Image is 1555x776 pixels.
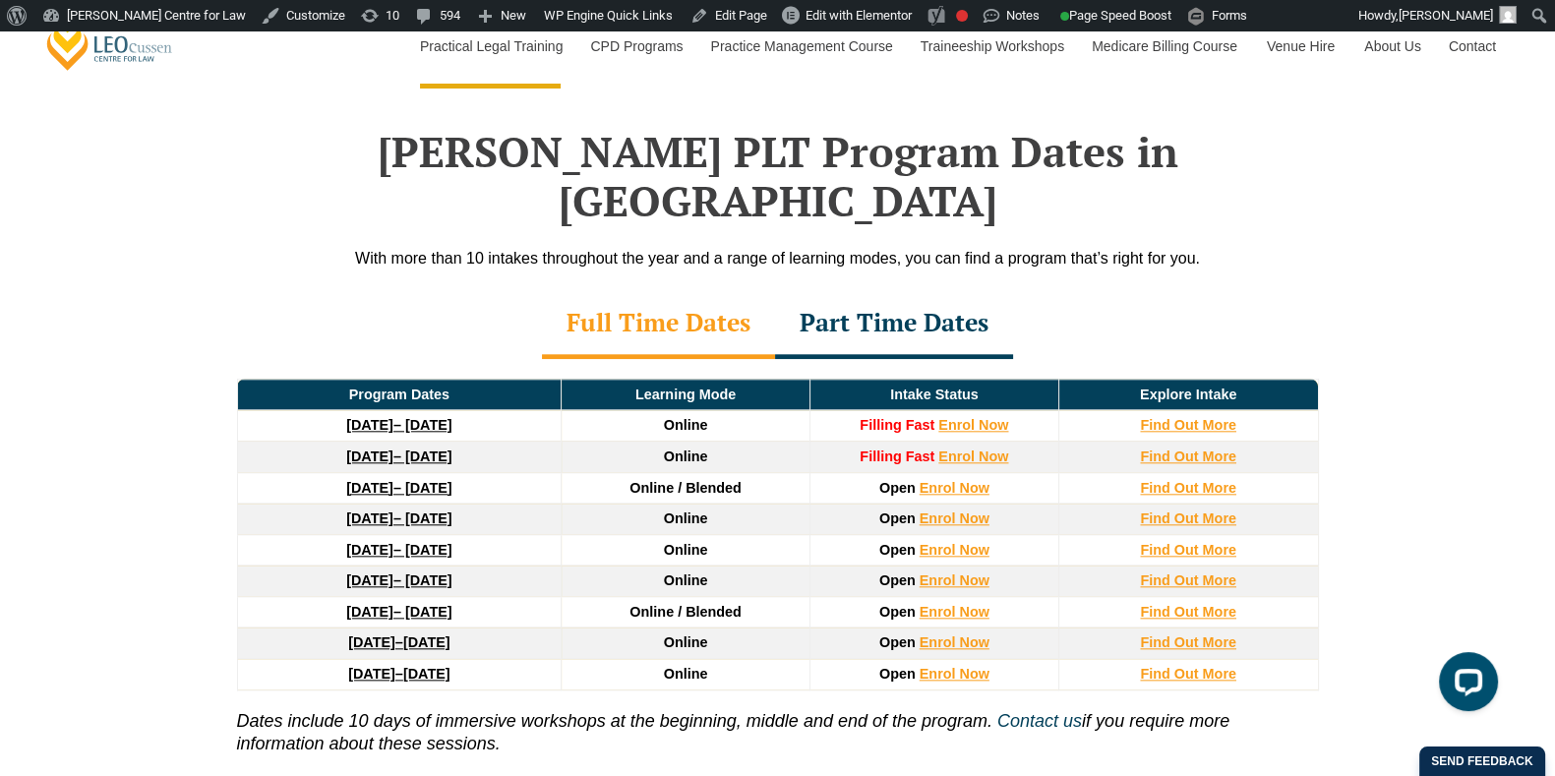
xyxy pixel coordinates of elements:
a: CPD Programs [575,4,695,89]
a: [DATE]– [DATE] [346,480,451,496]
a: Find Out More [1140,604,1236,620]
td: Explore Intake [1058,379,1318,410]
a: Traineeship Workshops [906,4,1077,89]
strong: [DATE] [346,448,393,464]
a: Find Out More [1140,634,1236,650]
span: Open [879,666,916,682]
span: Open [879,634,916,650]
a: Find Out More [1140,480,1236,496]
div: Focus keyphrase not set [956,10,968,22]
a: Enrol Now [920,572,989,588]
a: [PERSON_NAME] Centre for Law [44,16,175,72]
span: [DATE] [403,634,450,650]
td: Intake Status [809,379,1058,410]
td: Program Dates [237,379,562,410]
span: Online / Blended [629,480,742,496]
a: [DATE]–[DATE] [348,666,449,682]
a: Find Out More [1140,666,1236,682]
div: Part Time Dates [775,290,1013,359]
a: Enrol Now [920,634,989,650]
a: Find Out More [1140,448,1236,464]
a: Enrol Now [920,510,989,526]
a: Find Out More [1140,510,1236,526]
a: Find Out More [1140,572,1236,588]
a: Practical Legal Training [405,4,576,89]
p: if you require more information about these sessions. [237,690,1319,756]
a: Enrol Now [920,666,989,682]
strong: [DATE] [346,542,393,558]
strong: [DATE] [346,480,393,496]
td: Learning Mode [562,379,810,410]
strong: [DATE] [346,572,393,588]
strong: [DATE] [346,417,393,433]
a: Enrol Now [938,417,1008,433]
a: [DATE]– [DATE] [346,510,451,526]
div: With more than 10 intakes throughout the year and a range of learning modes, you can find a progr... [217,246,1339,270]
a: [DATE]– [DATE] [346,572,451,588]
strong: [DATE] [346,510,393,526]
span: Open [879,480,916,496]
span: Online [664,572,708,588]
a: [DATE]–[DATE] [348,634,449,650]
span: Open [879,510,916,526]
a: Enrol Now [920,542,989,558]
iframe: LiveChat chat widget [1423,644,1506,727]
a: [DATE]– [DATE] [346,448,451,464]
a: Find Out More [1140,417,1236,433]
strong: Filling Fast [860,448,934,464]
strong: [DATE] [348,634,395,650]
span: Open [879,542,916,558]
a: [DATE]– [DATE] [346,604,451,620]
span: Edit with Elementor [806,8,912,23]
span: [DATE] [403,666,450,682]
a: [DATE]– [DATE] [346,417,451,433]
a: Enrol Now [920,480,989,496]
span: Online [664,510,708,526]
span: Online [664,417,708,433]
a: Enrol Now [938,448,1008,464]
i: Dates include 10 days of immersive workshops at the beginning, middle and end of the program. [237,711,992,731]
strong: [DATE] [348,666,395,682]
strong: [DATE] [346,604,393,620]
a: Medicare Billing Course [1077,4,1252,89]
a: Find Out More [1140,542,1236,558]
a: Contact us [997,711,1082,731]
a: Enrol Now [920,604,989,620]
span: Online [664,634,708,650]
span: Open [879,572,916,588]
a: About Us [1349,4,1434,89]
span: Online [664,666,708,682]
h2: [PERSON_NAME] PLT Program Dates in [GEOGRAPHIC_DATA] [217,127,1339,226]
a: Contact [1434,4,1511,89]
a: [DATE]– [DATE] [346,542,451,558]
span: Online [664,542,708,558]
span: Online [664,448,708,464]
span: [PERSON_NAME] [1399,8,1493,23]
a: Venue Hire [1252,4,1349,89]
span: Open [879,604,916,620]
div: Full Time Dates [542,290,775,359]
a: Practice Management Course [696,4,906,89]
span: Online / Blended [629,604,742,620]
strong: Filling Fast [860,417,934,433]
